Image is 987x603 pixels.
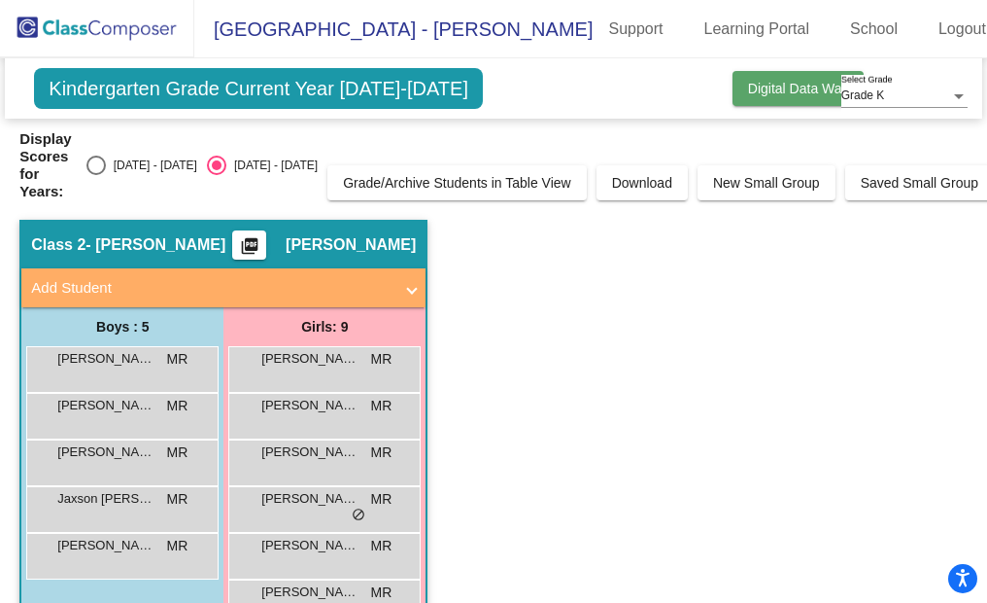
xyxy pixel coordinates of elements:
[106,157,197,174] div: [DATE] - [DATE]
[31,277,392,300] mat-panel-title: Add Student
[57,443,154,462] span: [PERSON_NAME]
[371,396,392,416] span: MR
[834,14,913,45] a: School
[57,349,154,369] span: [PERSON_NAME]
[689,14,826,45] a: Learning Portal
[371,536,392,556] span: MR
[21,307,223,346] div: Boys : 5
[343,175,571,191] span: Grade/Archive Students in Table View
[748,81,848,96] span: Digital Data Wall
[232,231,266,260] button: Print Students Details
[327,165,587,200] button: Grade/Archive Students in Table View
[371,489,392,510] span: MR
[261,536,358,555] span: [PERSON_NAME]
[261,583,358,602] span: [PERSON_NAME]
[223,307,425,346] div: Girls: 9
[698,165,835,200] button: New Small Group
[841,89,885,102] span: Grade K
[167,396,188,416] span: MR
[261,443,358,462] span: [PERSON_NAME]
[261,489,358,509] span: [PERSON_NAME]
[371,443,392,463] span: MR
[167,489,188,510] span: MR
[21,268,425,307] mat-expansion-panel-header: Add Student
[57,536,154,555] span: [PERSON_NAME]
[31,235,85,255] span: Class 2
[596,165,688,200] button: Download
[352,508,365,523] span: do_not_disturb_alt
[34,68,483,109] span: Kindergarten Grade Current Year [DATE]-[DATE]
[226,157,318,174] div: [DATE] - [DATE]
[167,443,188,463] span: MR
[371,583,392,603] span: MR
[85,235,225,255] span: - [PERSON_NAME]
[86,156,318,175] mat-radio-group: Select an option
[286,235,416,255] span: [PERSON_NAME]
[167,349,188,370] span: MR
[261,349,358,369] span: [PERSON_NAME]
[57,489,154,509] span: Jaxson [PERSON_NAME]
[612,175,672,191] span: Download
[57,396,154,415] span: [PERSON_NAME][US_STATE]
[861,175,978,191] span: Saved Small Group
[194,14,593,45] span: [GEOGRAPHIC_DATA] - [PERSON_NAME]
[261,396,358,415] span: [PERSON_NAME]
[371,349,392,370] span: MR
[238,236,261,264] mat-icon: picture_as_pdf
[732,71,864,106] button: Digital Data Wall
[713,175,820,191] span: New Small Group
[593,14,678,45] a: Support
[167,536,188,556] span: MR
[19,130,71,200] span: Display Scores for Years:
